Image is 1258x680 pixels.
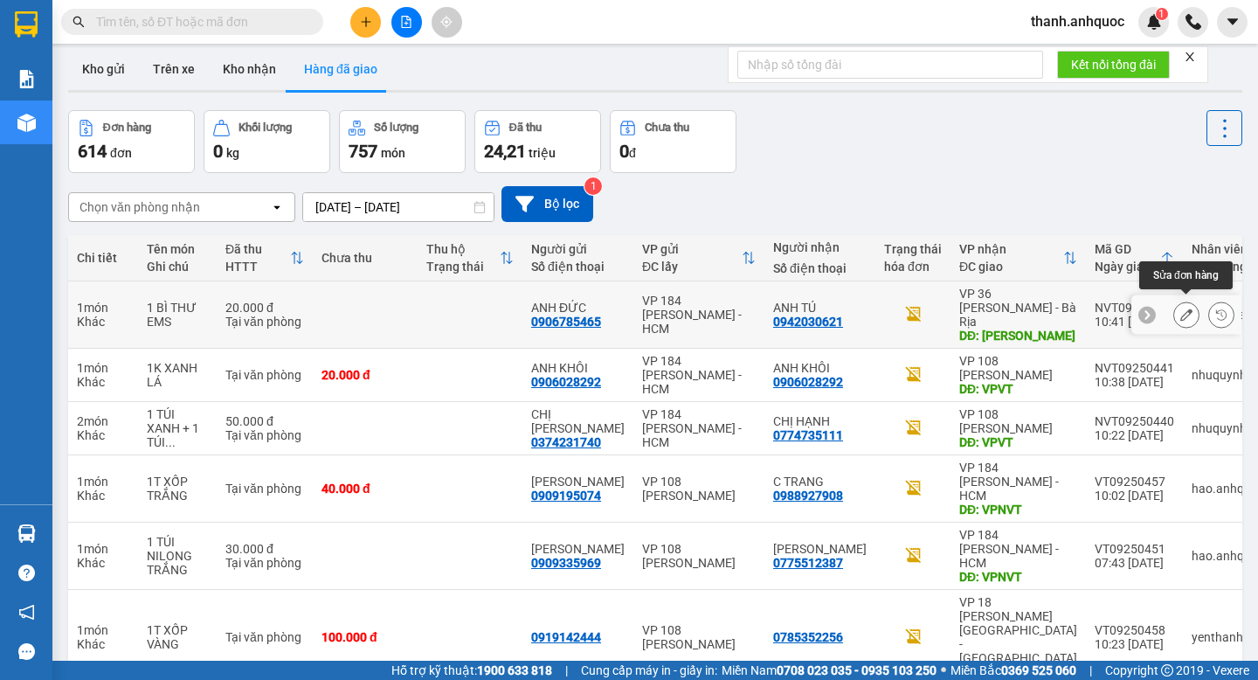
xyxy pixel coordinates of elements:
[225,630,304,644] div: Tại văn phòng
[270,200,284,214] svg: open
[737,51,1043,79] input: Nhập số tổng đài
[77,556,129,570] div: Khác
[777,663,937,677] strong: 0708 023 035 - 0935 103 250
[773,475,867,489] div: C TRANG
[531,407,625,435] div: CHỊ HÀ
[400,16,412,28] span: file-add
[1225,14,1241,30] span: caret-down
[147,407,208,449] div: 1 TÚI XANH + 1 TÚI TRẮNG
[77,361,129,375] div: 1 món
[1173,302,1199,328] div: Sửa đơn hàng
[531,260,625,274] div: Số điện thoại
[225,542,304,556] div: 30.000 đ
[103,121,151,134] div: Đơn hàng
[642,294,756,336] div: VP 184 [PERSON_NAME] - HCM
[79,198,200,216] div: Chọn văn phòng nhận
[959,461,1077,503] div: VP 184 [PERSON_NAME] - HCM
[959,260,1063,274] div: ĐC giao
[959,287,1077,329] div: VP 36 [PERSON_NAME] - Bà Rịa
[77,623,129,637] div: 1 món
[773,361,867,375] div: ANH KHÔI
[1095,475,1174,489] div: VT09250457
[1156,8,1168,20] sup: 1
[581,661,717,680] span: Cung cấp máy in - giấy in:
[418,235,522,281] th: Toggle SortBy
[204,110,330,173] button: Khối lượng0kg
[17,70,36,88] img: solution-icon
[773,489,843,503] div: 0988927908
[884,242,942,256] div: Trạng thái
[959,407,1077,435] div: VP 108 [PERSON_NAME]
[642,475,756,503] div: VP 108 [PERSON_NAME]
[147,475,208,503] div: 1T XỐP TRẮNG
[321,251,409,265] div: Chưa thu
[531,315,601,329] div: 0906785465
[77,414,129,428] div: 2 món
[68,110,195,173] button: Đơn hàng614đơn
[642,623,756,651] div: VP 108 [PERSON_NAME]
[147,260,208,274] div: Ghi chú
[321,482,409,496] div: 40.000 đ
[165,435,176,449] span: ...
[18,643,35,660] span: message
[1146,14,1162,30] img: icon-new-feature
[213,141,223,162] span: 0
[950,235,1086,281] th: Toggle SortBy
[321,368,409,382] div: 20.000 đ
[1217,7,1248,38] button: caret-down
[77,315,129,329] div: Khác
[1139,261,1233,289] div: Sửa đơn hàng
[773,556,843,570] div: 0775512387
[73,16,85,28] span: search
[17,114,36,132] img: warehouse-icon
[139,48,209,90] button: Trên xe
[1095,315,1174,329] div: 10:41 [DATE]
[1095,414,1174,428] div: NVT09250440
[1095,260,1160,274] div: Ngày giao
[531,375,601,389] div: 0906028292
[773,315,843,329] div: 0942030621
[773,630,843,644] div: 0785352256
[773,261,867,275] div: Số điện thoại
[773,428,843,442] div: 0774735111
[1071,55,1156,74] span: Kết nối tổng đài
[147,623,208,651] div: 1T XỐP VÀNG
[531,242,625,256] div: Người gửi
[629,146,636,160] span: đ
[225,556,304,570] div: Tại văn phòng
[339,110,466,173] button: Số lượng757món
[349,141,377,162] span: 757
[642,407,756,449] div: VP 184 [PERSON_NAME] - HCM
[290,48,391,90] button: Hàng đã giao
[225,414,304,428] div: 50.000 đ
[531,301,625,315] div: ANH ĐỨC
[531,630,601,644] div: 0919142444
[1089,661,1092,680] span: |
[722,661,937,680] span: Miền Nam
[773,542,867,556] div: TUỆ HIỀN
[501,186,593,222] button: Bộ lọc
[440,16,453,28] span: aim
[225,301,304,315] div: 20.000 đ
[1017,10,1138,32] span: thanh.anhquoc
[531,556,601,570] div: 0909335969
[238,121,292,134] div: Khối lượng
[426,260,500,274] div: Trạng thái
[531,435,601,449] div: 0374231740
[633,235,764,281] th: Toggle SortBy
[1095,375,1174,389] div: 10:38 [DATE]
[1184,51,1196,63] span: close
[531,475,625,489] div: C VÂN
[959,354,1077,382] div: VP 108 [PERSON_NAME]
[959,528,1077,570] div: VP 184 [PERSON_NAME] - HCM
[1158,8,1165,20] span: 1
[77,428,129,442] div: Khác
[642,354,756,396] div: VP 184 [PERSON_NAME] - HCM
[110,146,132,160] span: đơn
[77,301,129,315] div: 1 món
[147,535,208,577] div: 1 TÚI NILONG TRẮNG
[225,482,304,496] div: Tại văn phòng
[950,661,1076,680] span: Miền Bắc
[391,661,552,680] span: Hỗ trợ kỹ thuật:
[1095,623,1174,637] div: VT09250458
